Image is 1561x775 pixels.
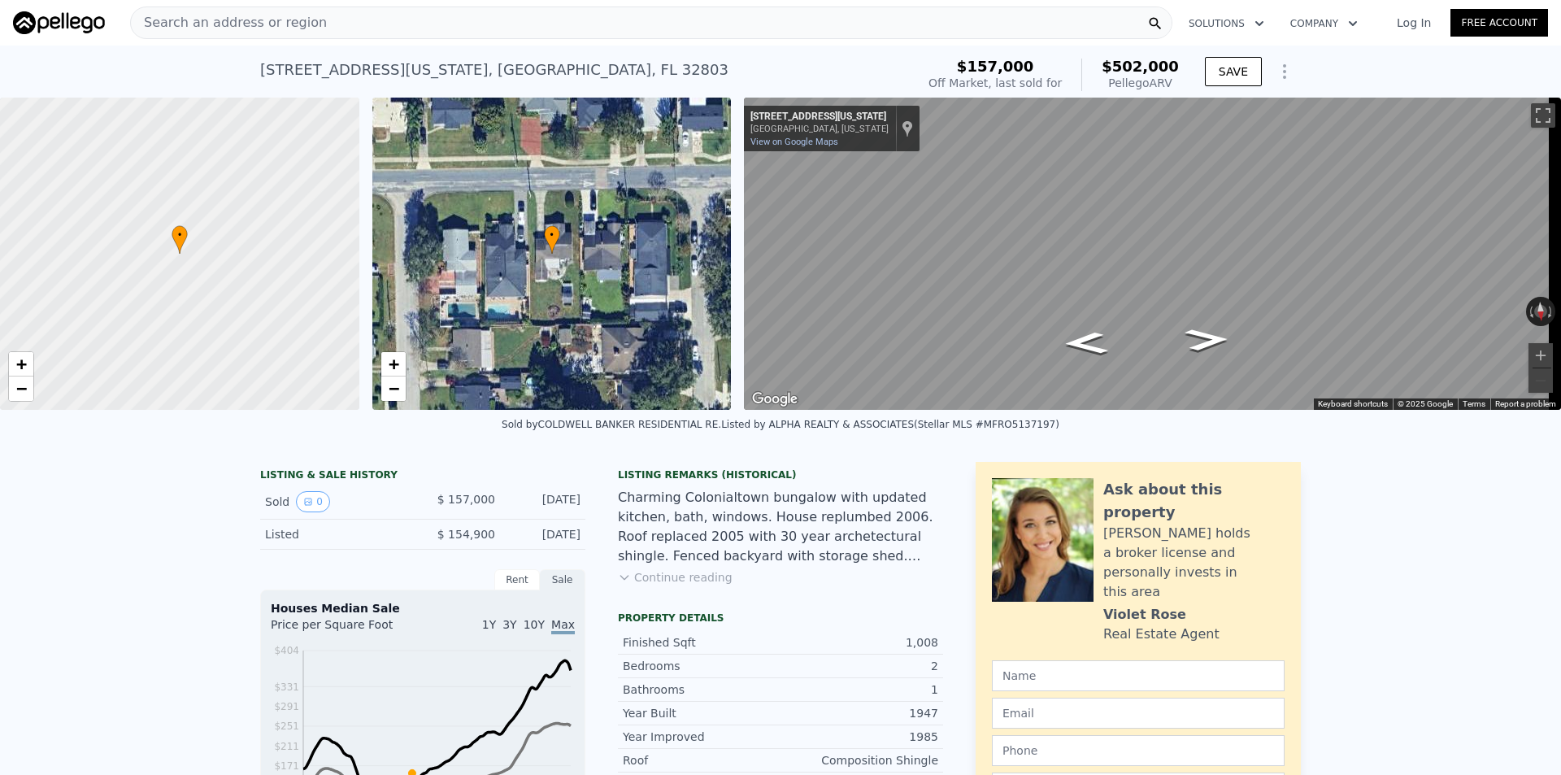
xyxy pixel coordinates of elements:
[274,721,299,732] tspan: $251
[508,491,580,512] div: [DATE]
[274,741,299,752] tspan: $211
[618,612,943,625] div: Property details
[260,59,728,81] div: [STREET_ADDRESS][US_STATE] , [GEOGRAPHIC_DATA] , FL 32803
[1526,297,1535,326] button: Rotate counterclockwise
[780,752,938,768] div: Composition Shingle
[623,752,780,768] div: Roof
[1377,15,1450,31] a: Log In
[1495,399,1556,408] a: Report a problem
[748,389,802,410] a: Open this area in Google Maps (opens a new window)
[482,618,496,631] span: 1Y
[9,352,33,377] a: Zoom in
[748,389,802,410] img: Google
[1528,368,1553,393] button: Zoom out
[744,98,1561,410] div: Street View
[750,111,889,124] div: [STREET_ADDRESS][US_STATE]
[274,701,299,712] tspan: $291
[957,58,1034,75] span: $157,000
[9,377,33,401] a: Zoom out
[1176,9,1277,38] button: Solutions
[1103,478,1285,524] div: Ask about this property
[265,491,410,512] div: Sold
[388,378,398,398] span: −
[623,729,780,745] div: Year Improved
[274,681,299,693] tspan: $331
[1102,75,1179,91] div: Pellego ARV
[750,124,889,134] div: [GEOGRAPHIC_DATA], [US_STATE]
[1103,625,1220,644] div: Real Estate Agent
[131,13,327,33] span: Search an address or region
[540,569,585,590] div: Sale
[623,681,780,698] div: Bathrooms
[16,378,27,398] span: −
[508,526,580,542] div: [DATE]
[1103,605,1186,625] div: Violet Rose
[618,488,943,566] div: Charming Colonialtown bungalow with updated kitchen, bath, windows. House replumbed 2006. Roof re...
[623,634,780,651] div: Finished Sqft
[1450,9,1548,37] a: Free Account
[381,352,406,377] a: Zoom in
[1463,399,1485,408] a: Terms (opens in new tab)
[1205,57,1262,86] button: SAVE
[494,569,540,590] div: Rent
[544,228,560,242] span: •
[1102,58,1179,75] span: $502,000
[260,468,585,485] div: LISTING & SALE HISTORY
[172,228,188,242] span: •
[902,120,913,137] a: Show location on map
[274,760,299,772] tspan: $171
[502,618,516,631] span: 3Y
[1533,296,1548,326] button: Reset the view
[1103,524,1285,602] div: [PERSON_NAME] holds a broker license and personally invests in this area
[618,468,943,481] div: Listing Remarks (Historical)
[544,225,560,254] div: •
[502,419,721,430] div: Sold by COLDWELL BANKER RESIDENTIAL RE .
[1045,327,1127,360] path: Go East, Oregon St
[928,75,1062,91] div: Off Market, last sold for
[265,526,410,542] div: Listed
[780,658,938,674] div: 2
[992,660,1285,691] input: Name
[1318,398,1388,410] button: Keyboard shortcuts
[618,569,733,586] button: Continue reading
[780,729,938,745] div: 1985
[750,137,838,147] a: View on Google Maps
[780,634,938,651] div: 1,008
[780,705,938,721] div: 1947
[1268,55,1301,88] button: Show Options
[744,98,1561,410] div: Map
[623,658,780,674] div: Bedrooms
[1277,9,1371,38] button: Company
[16,354,27,374] span: +
[437,493,495,506] span: $ 157,000
[623,705,780,721] div: Year Built
[271,600,575,616] div: Houses Median Sale
[551,618,575,634] span: Max
[992,698,1285,729] input: Email
[1167,323,1249,356] path: Go West, Oregon St
[1531,103,1555,128] button: Toggle fullscreen view
[1398,399,1453,408] span: © 2025 Google
[721,419,1059,430] div: Listed by ALPHA REALTY & ASSOCIATES (Stellar MLS #MFRO5137197)
[381,377,406,401] a: Zoom out
[274,645,299,656] tspan: $404
[524,618,545,631] span: 10Y
[271,616,423,642] div: Price per Square Foot
[296,491,330,512] button: View historical data
[992,735,1285,766] input: Phone
[13,11,105,34] img: Pellego
[780,681,938,698] div: 1
[172,225,188,254] div: •
[1547,297,1556,326] button: Rotate clockwise
[1528,343,1553,368] button: Zoom in
[437,528,495,541] span: $ 154,900
[388,354,398,374] span: +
